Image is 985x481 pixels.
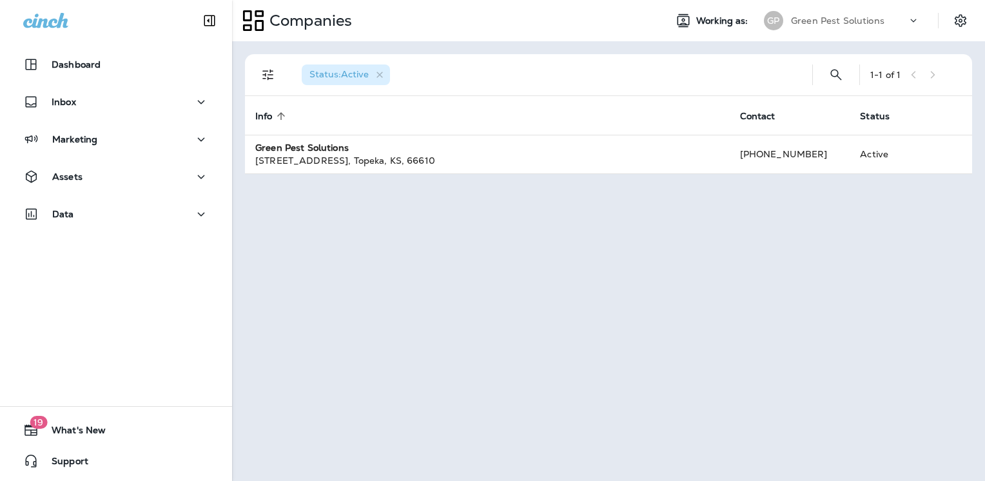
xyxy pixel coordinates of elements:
button: Filters [255,62,281,88]
button: Search Companies [823,62,849,88]
button: Inbox [13,89,219,115]
strong: Green Pest Solutions [255,142,349,153]
p: Data [52,209,74,219]
td: [PHONE_NUMBER] [730,135,850,173]
div: 1 - 1 of 1 [870,70,901,80]
span: Status : Active [309,68,369,80]
span: Working as: [696,15,751,26]
p: Companies [264,11,352,30]
button: Collapse Sidebar [191,8,228,34]
span: Status [860,110,906,122]
span: Status [860,111,890,122]
button: Data [13,201,219,227]
button: Dashboard [13,52,219,77]
span: Info [255,111,273,122]
p: Dashboard [52,59,101,70]
span: What's New [39,425,106,440]
p: Green Pest Solutions [791,15,884,26]
button: Marketing [13,126,219,152]
button: Support [13,448,219,474]
button: Assets [13,164,219,190]
span: Info [255,110,289,122]
button: Settings [949,9,972,32]
div: [STREET_ADDRESS] , Topeka , KS , 66610 [255,154,719,167]
p: Inbox [52,97,76,107]
span: Support [39,456,88,471]
div: Status:Active [302,64,390,85]
p: Marketing [52,134,97,144]
p: Assets [52,172,83,182]
div: GP [764,11,783,30]
button: 19What's New [13,417,219,443]
span: Contact [740,110,792,122]
span: 19 [30,416,47,429]
span: Contact [740,111,775,122]
td: Active [850,135,924,173]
